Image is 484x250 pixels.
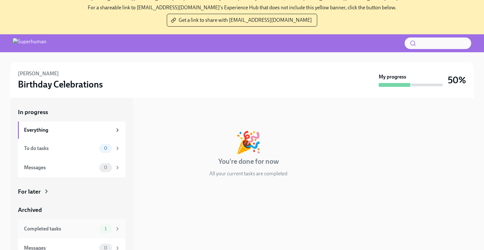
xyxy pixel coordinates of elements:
[448,74,466,86] h3: 50%
[379,73,406,80] strong: My progress
[18,158,125,177] a: Messages0
[235,132,262,153] div: 🎉
[24,145,97,152] div: To do tasks
[18,139,125,158] a: To do tasks0
[209,170,287,177] p: All your current tasks are completed
[100,165,111,170] span: 0
[100,146,111,151] span: 0
[101,226,110,231] span: 1
[18,108,125,116] a: In progress
[24,127,112,134] div: Everything
[18,188,41,196] div: For later
[24,225,97,232] div: Completed tasks
[167,14,317,27] button: Get a link to share with [EMAIL_ADDRESS][DOMAIN_NAME]
[18,79,103,90] h3: Birthday Celebrations
[13,38,46,48] img: Superhuman
[18,188,125,196] a: For later
[18,70,59,77] h6: [PERSON_NAME]
[218,157,279,166] h4: You're done for now
[88,4,396,11] p: For a shareable link to [EMAIL_ADDRESS][DOMAIN_NAME]'s Experience Hub that does not include this ...
[18,219,125,238] a: Completed tasks1
[24,164,97,171] div: Messages
[18,206,125,214] a: Archived
[172,17,312,23] span: Get a link to share with [EMAIL_ADDRESS][DOMAIN_NAME]
[18,121,125,139] a: Everything
[141,108,171,116] div: In progress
